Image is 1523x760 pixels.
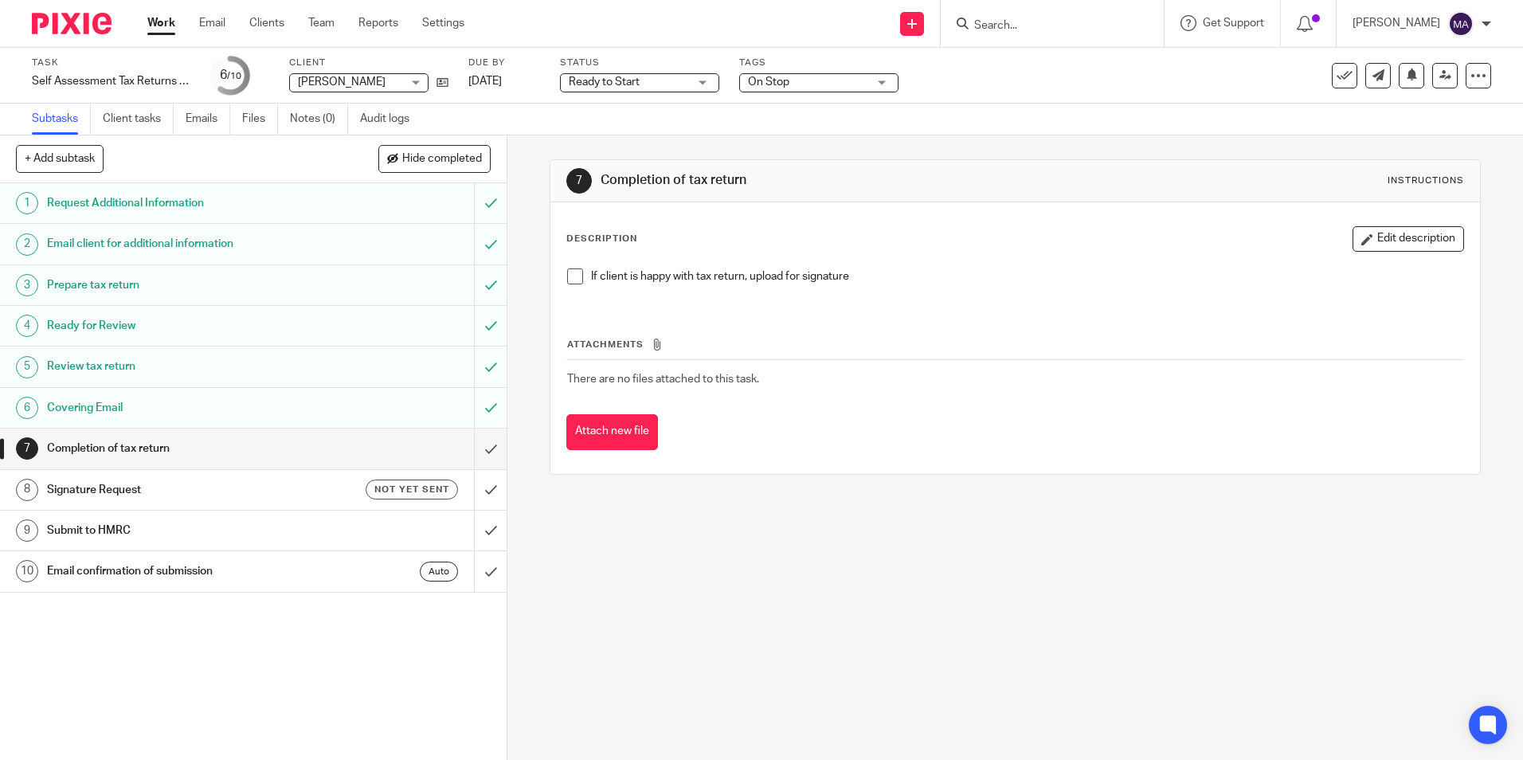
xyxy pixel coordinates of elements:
span: [DATE] [468,76,502,87]
label: Tags [739,57,899,69]
div: 3 [16,274,38,296]
div: 1 [16,192,38,214]
small: /10 [227,72,241,80]
a: Subtasks [32,104,91,135]
h1: Covering Email [47,396,321,420]
a: Email [199,15,225,31]
h1: Completion of tax return [47,437,321,460]
div: 5 [16,356,38,378]
h1: Prepare tax return [47,273,321,297]
div: 7 [566,168,592,194]
a: Files [242,104,278,135]
a: Settings [422,15,464,31]
div: 2 [16,233,38,256]
div: 6 [16,397,38,419]
h1: Submit to HMRC [47,519,321,543]
a: Reports [358,15,398,31]
h1: Request Additional Information [47,191,321,215]
h1: Ready for Review [47,314,321,338]
span: Get Support [1203,18,1264,29]
span: Not yet sent [374,483,449,496]
img: svg%3E [1448,11,1474,37]
a: Emails [186,104,230,135]
span: There are no files attached to this task. [567,374,759,385]
div: Self Assessment Tax Returns - BOOKKEEPING CLIENTS [32,73,191,89]
div: Auto [420,562,458,582]
span: [PERSON_NAME] [298,76,386,88]
div: 10 [16,560,38,582]
label: Client [289,57,448,69]
label: Task [32,57,191,69]
span: Hide completed [402,153,482,166]
div: 6 [220,66,241,84]
h1: Signature Request [47,478,321,502]
h1: Completion of tax return [601,172,1049,189]
button: Attach new file [566,414,658,450]
div: 4 [16,315,38,337]
a: Client tasks [103,104,174,135]
h1: Review tax return [47,355,321,378]
a: Audit logs [360,104,421,135]
button: Hide completed [378,145,491,172]
p: Description [566,233,637,245]
div: 7 [16,437,38,460]
a: Team [308,15,335,31]
div: 8 [16,479,38,501]
div: Instructions [1388,174,1464,187]
a: Notes (0) [290,104,348,135]
div: 9 [16,519,38,542]
img: Pixie [32,13,112,34]
h1: Email confirmation of submission [47,559,321,583]
input: Search [973,19,1116,33]
p: [PERSON_NAME] [1353,15,1440,31]
span: Attachments [567,340,644,349]
label: Due by [468,57,540,69]
label: Status [560,57,719,69]
a: Clients [249,15,284,31]
a: Work [147,15,175,31]
button: Edit description [1353,226,1464,252]
h1: Email client for additional information [47,232,321,256]
span: On Stop [748,76,789,88]
span: Ready to Start [569,76,640,88]
button: + Add subtask [16,145,104,172]
p: If client is happy with tax return, upload for signature [591,268,1462,284]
